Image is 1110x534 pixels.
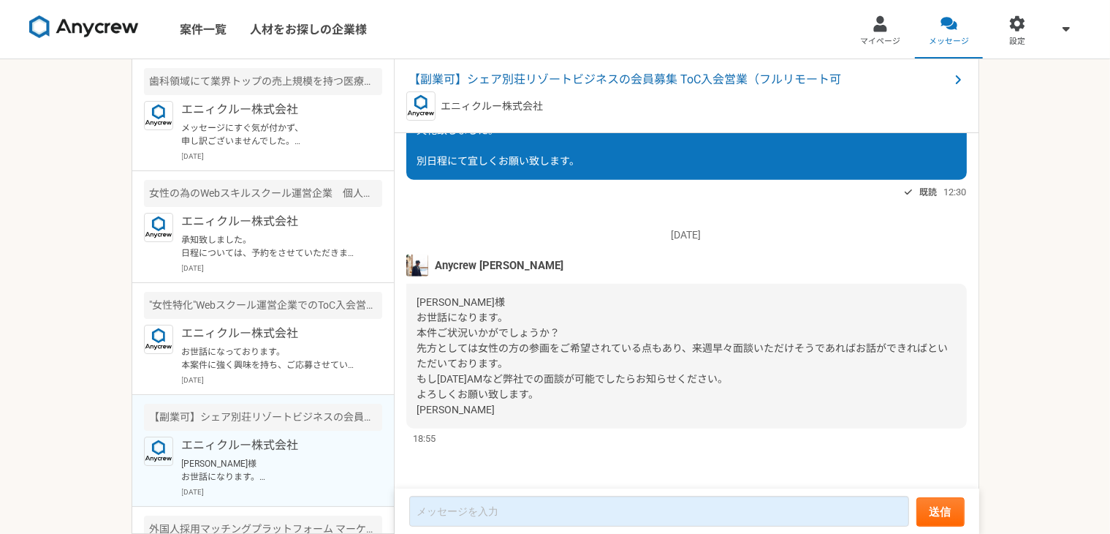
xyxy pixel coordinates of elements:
p: エニィクルー株式会社 [182,213,362,230]
p: お世話になっております。 本案件に強く興味を持ち、ご応募させていただきます。 以下、必須項目についてご回答いたします。 --- ①【必須要件のご経験】 15年間、ブライダル業界にてウエディングプ... [182,345,362,372]
img: logo_text_blue_01.png [144,101,173,130]
img: tomoya_yamashita.jpeg [406,255,428,277]
img: logo_text_blue_01.png [406,91,436,121]
span: 【副業可】シェア別荘リゾートビジネスの会員募集 ToC入会営業（フルリモート可 [409,71,949,89]
p: [DATE] [182,151,382,162]
span: [PERSON_NAME]様 お世話になります。 本件ご状況いかがでしょうか？ 先方としては女性の方の参画をご希望されている点もあり、来週早々面談いただけそうであればお話ができればといただいてお... [417,296,949,415]
div: 歯科領域にて業界トップの売上規模を持つ医療法人 マーケティングアドバイザー [144,68,382,95]
span: 18:55 [413,432,436,445]
p: [DATE] [406,227,967,243]
p: エニィクルー株式会社 [182,325,362,342]
span: マイページ [860,36,900,48]
div: 女性の為のWebスキルスクール運営企業 個人営業（フルリモート） [144,180,382,207]
span: 12:30 [944,185,967,199]
span: メッセージ [929,36,969,48]
p: [DATE] [182,375,382,386]
span: Anycrew [PERSON_NAME] [435,257,563,274]
p: [DATE] [182,263,382,274]
div: 【副業可】シェア別荘リゾートビジネスの会員募集 ToC入会営業（フルリモート可 [144,404,382,431]
div: "女性特化"Webスクール運営企業でのToC入会営業（フルリモート可） [144,292,382,319]
span: 既読 [919,184,937,201]
p: [DATE] [182,486,382,497]
p: エニィクルー株式会社 [441,99,544,114]
img: logo_text_blue_01.png [144,325,173,354]
p: 承知致しました。 日程については、予約をさせていただきました。 レジュメにおいてもおって、送付させていただきます。 [182,233,362,260]
p: [PERSON_NAME]様 お世話になります。 本件ご状況いかがでしょうか？ 先方としては女性の方の参画をご希望されている点もあり、来週早々面談いただけそうであればお話ができればといただいてお... [182,457,362,484]
img: logo_text_blue_01.png [144,213,173,242]
img: logo_text_blue_01.png [144,437,173,466]
img: 8DqYSo04kwAAAAASUVORK5CYII= [29,15,139,39]
span: 設定 [1009,36,1025,48]
p: メッセージにすぐ気が付かず、 申し訳ございませんでした。 本日、時間合わせられず 申し訳ありません。 来週の日程でよろしいでしょうか。 恐れ入ります。 [182,121,362,148]
p: エニィクルー株式会社 [182,101,362,119]
span: 承知致しました。 こちらこそ、すぐご連絡せず 失礼致しました。 別日程にて宜しくお願い致します。 [417,94,580,167]
button: 送信 [916,497,965,527]
p: エニィクルー株式会社 [182,437,362,454]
